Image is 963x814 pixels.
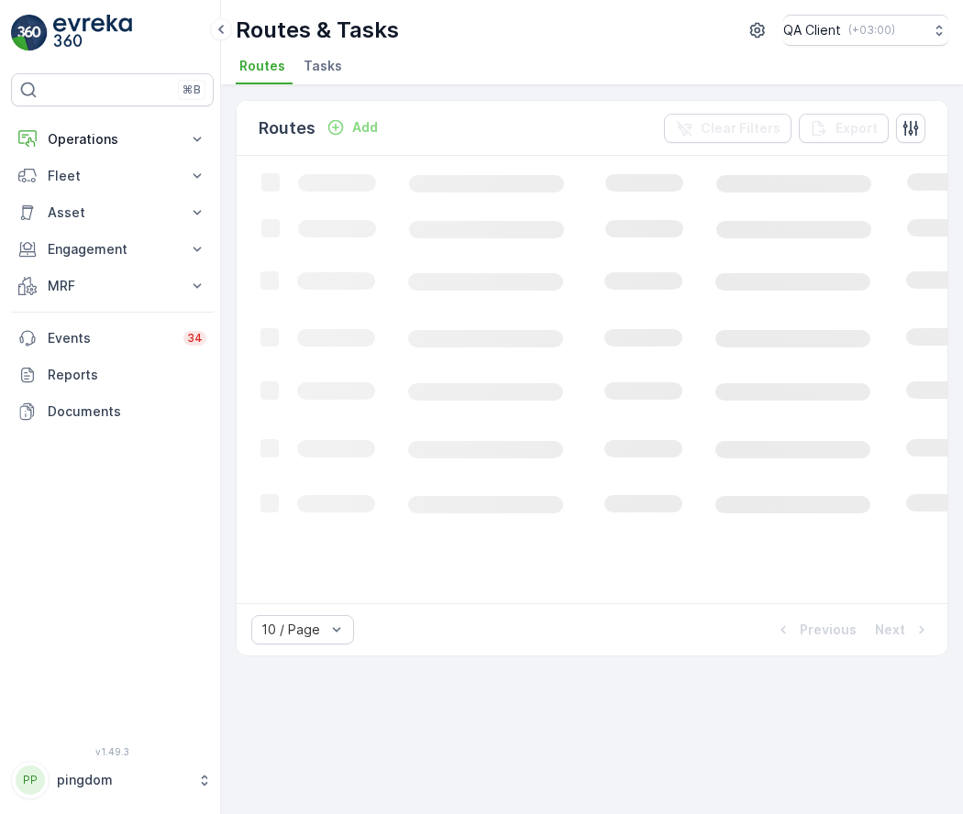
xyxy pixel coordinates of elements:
[873,619,933,641] button: Next
[183,82,201,97] p: ⌘B
[783,21,841,39] p: QA Client
[11,194,214,231] button: Asset
[16,765,45,795] div: PP
[239,57,285,75] span: Routes
[48,402,206,421] p: Documents
[48,203,177,222] p: Asset
[783,15,948,46] button: QA Client(+03:00)
[11,761,214,799] button: PPpingdom
[187,331,203,346] p: 34
[799,114,889,143] button: Export
[11,121,214,158] button: Operations
[11,158,214,194] button: Fleet
[236,16,399,45] p: Routes & Tasks
[352,118,378,137] p: Add
[319,116,385,138] button: Add
[11,746,214,757] span: v 1.49.3
[772,619,858,641] button: Previous
[48,366,206,384] p: Reports
[48,240,177,258] p: Engagement
[48,130,177,148] p: Operations
[11,357,214,393] a: Reports
[800,621,857,639] p: Previous
[48,277,177,295] p: MRF
[53,15,132,51] img: logo_light-DOdMpM7g.png
[875,621,905,639] p: Next
[11,15,48,51] img: logo
[836,119,878,137] p: Export
[701,119,780,137] p: Clear Filters
[57,771,188,789] p: pingdom
[11,393,214,430] a: Documents
[664,114,791,143] button: Clear Filters
[48,167,177,185] p: Fleet
[259,115,315,141] p: Routes
[48,329,172,347] p: Events
[11,231,214,268] button: Engagement
[11,320,214,357] a: Events34
[304,57,342,75] span: Tasks
[848,23,895,38] p: ( +03:00 )
[11,268,214,304] button: MRF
